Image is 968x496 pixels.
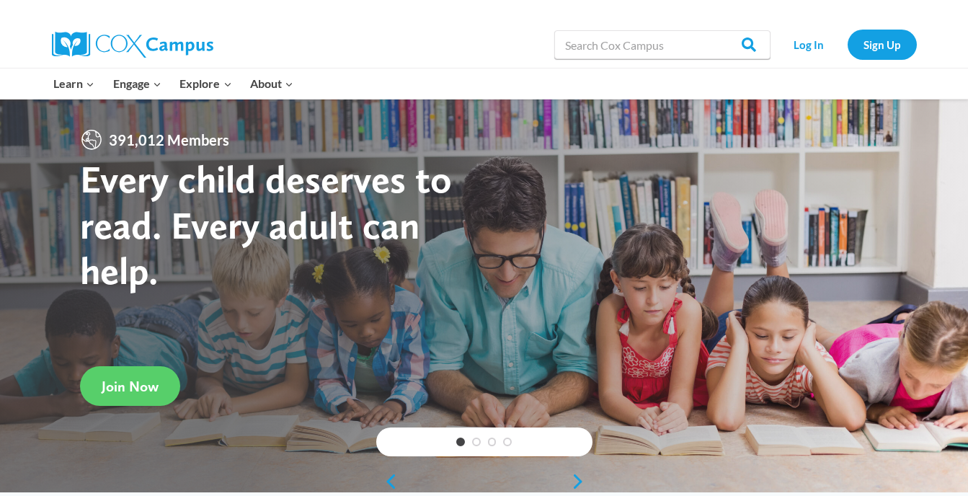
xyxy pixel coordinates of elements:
[848,30,917,59] a: Sign Up
[503,438,512,446] a: 4
[456,438,465,446] a: 1
[45,68,303,99] nav: Primary Navigation
[778,30,917,59] nav: Secondary Navigation
[554,30,771,59] input: Search Cox Campus
[113,74,161,93] span: Engage
[488,438,497,446] a: 3
[80,366,180,406] a: Join Now
[80,156,452,293] strong: Every child deserves to read. Every adult can help.
[53,74,94,93] span: Learn
[778,30,840,59] a: Log In
[250,74,293,93] span: About
[179,74,231,93] span: Explore
[376,467,592,496] div: content slider buttons
[102,378,159,395] span: Join Now
[103,128,235,151] span: 391,012 Members
[571,473,592,490] a: next
[52,32,213,58] img: Cox Campus
[472,438,481,446] a: 2
[376,473,398,490] a: previous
